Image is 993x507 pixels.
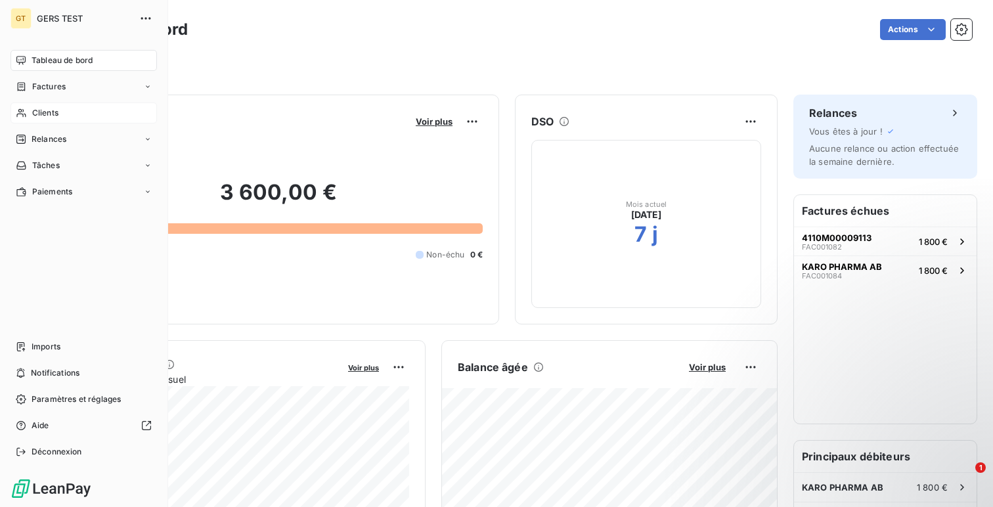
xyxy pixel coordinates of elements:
span: Voir plus [348,363,379,372]
span: [DATE] [631,208,662,221]
span: Imports [32,341,60,353]
span: GERS TEST [37,13,131,24]
span: Non-échu [426,249,464,261]
span: Aucune relance ou action effectuée la semaine dernière. [809,143,959,167]
img: Logo LeanPay [11,478,92,499]
span: KARO PHARMA AB [802,261,882,272]
span: 1 800 € [919,236,948,247]
span: FAC001082 [802,243,842,251]
span: Tableau de bord [32,55,93,66]
button: Voir plus [685,361,730,373]
span: 0 € [470,249,483,261]
h6: Factures échues [794,195,977,227]
h2: j [652,221,658,248]
iframe: Intercom notifications message [730,380,993,472]
span: Voir plus [416,116,452,127]
span: 1 [975,462,986,473]
span: Aide [32,420,49,431]
span: Notifications [31,367,79,379]
h6: Balance âgée [458,359,528,375]
span: Paramètres et réglages [32,393,121,405]
a: Aide [11,415,157,436]
h2: 7 [634,221,647,248]
span: KARO PHARMA AB [802,482,883,493]
span: Vous êtes à jour ! [809,126,883,137]
span: 1 800 € [917,482,948,493]
span: Déconnexion [32,446,82,458]
iframe: Intercom live chat [948,462,980,494]
div: GT [11,8,32,29]
span: 1 800 € [919,265,948,276]
button: Voir plus [344,361,383,373]
h6: DSO [531,114,554,129]
button: Voir plus [412,116,456,127]
button: Actions [880,19,946,40]
span: Relances [32,133,66,145]
span: Mois actuel [626,200,667,208]
span: Paiements [32,186,72,198]
span: Chiffre d'affaires mensuel [74,372,339,386]
h6: Relances [809,105,857,121]
span: 4110M00009113 [802,232,872,243]
h2: 3 600,00 € [74,179,483,219]
button: 4110M00009113FAC0010821 800 € [794,227,977,255]
span: FAC001084 [802,272,842,280]
span: Tâches [32,160,60,171]
span: Voir plus [689,362,726,372]
button: KARO PHARMA ABFAC0010841 800 € [794,255,977,284]
span: Factures [32,81,66,93]
span: Clients [32,107,58,119]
